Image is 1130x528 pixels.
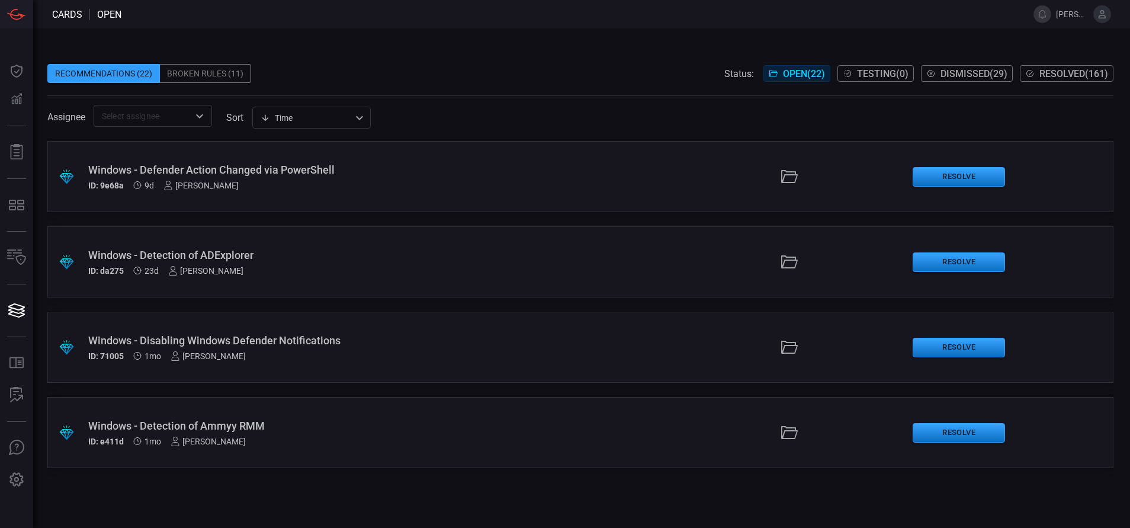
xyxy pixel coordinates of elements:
[913,252,1005,272] button: Resolve
[921,65,1013,82] button: Dismissed(29)
[2,434,31,462] button: Ask Us A Question
[160,64,251,83] div: Broken Rules (11)
[837,65,914,82] button: Testing(0)
[145,351,161,361] span: Aug 03, 2025 11:41 AM
[88,351,124,361] h5: ID: 71005
[2,138,31,167] button: Reports
[88,164,461,176] div: Windows - Defender Action Changed via PowerShell
[783,68,825,79] span: Open ( 22 )
[88,420,461,432] div: Windows - Detection of Ammyy RMM
[88,334,461,347] div: Windows - Disabling Windows Defender Notifications
[145,181,154,190] span: Aug 24, 2025 8:50 AM
[145,266,159,276] span: Aug 10, 2025 9:09 AM
[913,338,1005,357] button: Resolve
[168,266,243,276] div: [PERSON_NAME]
[88,181,124,190] h5: ID: 9e68a
[763,65,830,82] button: Open(22)
[88,249,461,261] div: Windows - Detection of ADExplorer
[191,108,208,124] button: Open
[913,423,1005,443] button: Resolve
[47,64,160,83] div: Recommendations (22)
[261,112,352,124] div: Time
[97,9,121,20] span: open
[1020,65,1113,82] button: Resolved(161)
[2,85,31,114] button: Detections
[171,437,246,446] div: [PERSON_NAME]
[2,381,31,409] button: ALERT ANALYSIS
[52,9,82,20] span: Cards
[2,466,31,494] button: Preferences
[1039,68,1108,79] span: Resolved ( 161 )
[88,437,124,446] h5: ID: e411d
[1056,9,1089,19] span: [PERSON_NAME].[PERSON_NAME]
[2,244,31,272] button: Inventory
[857,68,909,79] span: Testing ( 0 )
[2,296,31,325] button: Cards
[724,68,754,79] span: Status:
[97,108,189,123] input: Select assignee
[2,191,31,219] button: MITRE - Detection Posture
[226,112,243,123] label: sort
[145,437,161,446] span: Jul 27, 2025 10:12 AM
[163,181,239,190] div: [PERSON_NAME]
[88,266,124,276] h5: ID: da275
[2,57,31,85] button: Dashboard
[913,167,1005,187] button: Resolve
[940,68,1007,79] span: Dismissed ( 29 )
[47,111,85,123] span: Assignee
[171,351,246,361] div: [PERSON_NAME]
[2,349,31,377] button: Rule Catalog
